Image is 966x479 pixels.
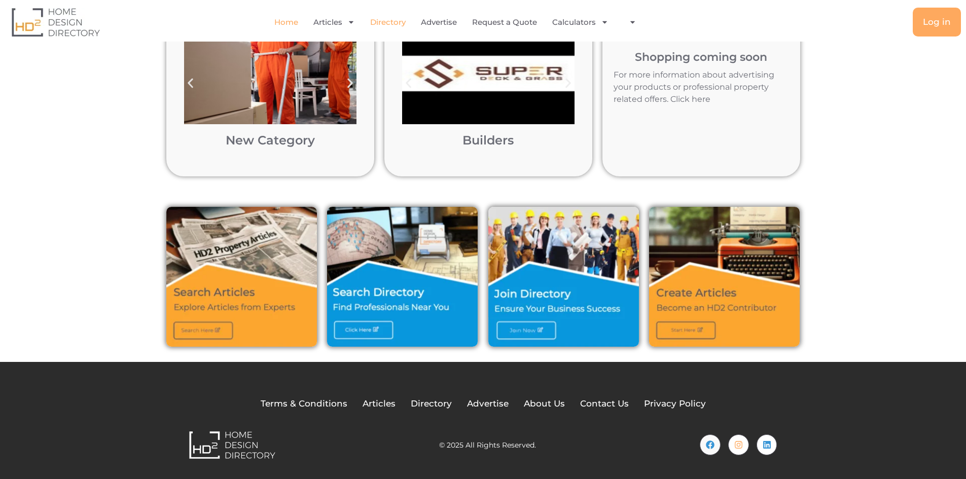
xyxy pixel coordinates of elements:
[557,72,580,95] div: Next slide
[552,11,609,34] a: Calculators
[467,397,509,411] a: Advertise
[339,72,362,95] div: Next slide
[421,11,457,34] a: Advertise
[397,18,580,164] div: 2 / 12
[363,397,396,411] a: Articles
[179,72,202,95] div: Previous slide
[370,11,406,34] a: Directory
[411,397,452,411] a: Directory
[274,11,298,34] a: Home
[226,133,315,148] a: New Category
[313,11,355,34] a: Articles
[644,397,706,411] a: Privacy Policy
[923,18,951,26] span: Log in
[462,133,514,148] a: Builders
[580,397,629,411] a: Contact Us
[261,397,347,411] a: Terms & Conditions
[397,72,420,95] div: Previous slide
[439,441,536,449] h2: © 2025 All Rights Reserved.
[913,8,961,36] a: Log in
[179,18,362,164] div: 3 / 12
[196,11,722,34] nav: Menu
[524,397,565,411] a: About Us
[472,11,537,34] a: Request a Quote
